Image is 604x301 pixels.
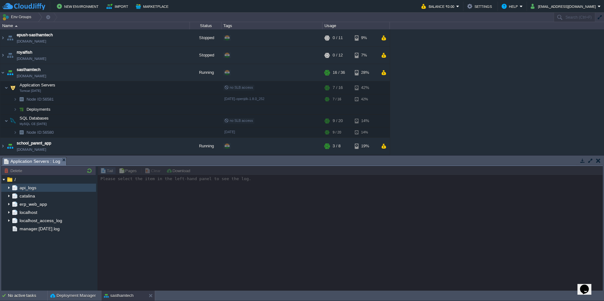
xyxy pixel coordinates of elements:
[27,130,43,135] span: Node ID:
[333,94,341,104] div: 7 / 16
[17,38,46,44] a: [DOMAIN_NAME]
[26,130,55,135] span: 56580
[20,89,41,93] span: Tomcat [DATE]
[355,64,375,81] div: 28%
[104,292,134,299] button: sasthamtech
[4,81,8,94] img: AMDAwAAAACH5BAEAAAAALAAAAAABAAEAAAICRAEAOw==
[6,29,15,46] img: AMDAwAAAACH5BAEAAAAALAAAAAABAAEAAAICRAEAOw==
[355,94,375,104] div: 42%
[190,22,221,29] div: Status
[224,97,264,101] span: [DATE]-openjdk-1.8.0_252
[17,104,26,114] img: AMDAwAAAACH5BAEAAAAALAAAAAABAAEAAAICRAEAOw==
[19,83,56,87] a: Application ServersTomcat [DATE]
[17,140,51,146] a: school_parent_app
[13,177,17,182] a: /
[26,97,55,102] span: 56581
[17,56,46,62] a: [DOMAIN_NAME]
[9,81,17,94] img: AMDAwAAAACH5BAEAAAAALAAAAAABAAEAAAICRAEAOw==
[18,185,37,191] a: api_logs
[190,29,221,46] div: Stopped
[18,210,38,215] a: localhost
[20,122,47,126] span: MySQL CE [DATE]
[0,29,5,46] img: AMDAwAAAACH5BAEAAAAALAAAAAABAAEAAAICRAEAOw==
[224,119,253,122] span: no SLB access
[355,127,375,137] div: 14%
[9,115,17,127] img: AMDAwAAAACH5BAEAAAAALAAAAAABAAEAAAICRAEAOw==
[355,115,375,127] div: 14%
[467,3,494,10] button: Settings
[190,138,221,155] div: Running
[355,81,375,94] div: 42%
[421,3,456,10] button: Balance ₹0.00
[0,64,5,81] img: AMDAwAAAACH5BAEAAAAALAAAAAABAAEAAAICRAEAOw==
[17,146,46,153] a: [DOMAIN_NAME]
[333,81,343,94] div: 7 / 16
[26,107,51,112] a: Deployments
[1,22,190,29] div: Name
[18,193,36,199] a: catalina
[333,127,341,137] div: 9 / 20
[333,47,343,64] div: 0 / 12
[19,82,56,88] span: Application Servers
[18,226,61,232] a: manager.[DATE].log
[0,47,5,64] img: AMDAwAAAACH5BAEAAAAALAAAAAABAAEAAAICRAEAOw==
[355,138,375,155] div: 19%
[4,115,8,127] img: AMDAwAAAACH5BAEAAAAALAAAAAABAAEAAAICRAEAOw==
[323,22,390,29] div: Usage
[222,22,322,29] div: Tags
[333,29,343,46] div: 0 / 11
[57,3,100,10] button: New Environment
[13,104,17,114] img: AMDAwAAAACH5BAEAAAAALAAAAAABAAEAAAICRAEAOw==
[8,291,47,301] div: No active tasks
[27,97,43,102] span: Node ID:
[333,115,343,127] div: 9 / 20
[502,3,520,10] button: Help
[26,130,55,135] a: Node ID:56580
[333,138,341,155] div: 3 / 8
[355,29,375,46] div: 9%
[355,47,375,64] div: 7%
[17,94,26,104] img: AMDAwAAAACH5BAEAAAAALAAAAAABAAEAAAICRAEAOw==
[136,3,170,10] button: Marketplace
[6,138,15,155] img: AMDAwAAAACH5BAEAAAAALAAAAAABAAEAAAICRAEAOw==
[17,49,32,56] a: royalfish
[106,3,130,10] button: Import
[6,47,15,64] img: AMDAwAAAACH5BAEAAAAALAAAAAABAAEAAAICRAEAOw==
[26,97,55,102] a: Node ID:56581
[17,127,26,137] img: AMDAwAAAACH5BAEAAAAALAAAAAABAAEAAAICRAEAOw==
[531,3,598,10] button: [EMAIL_ADDRESS][DOMAIN_NAME]
[17,73,46,79] a: [DOMAIN_NAME]
[224,86,253,89] span: no SLB access
[577,276,598,295] iframe: chat widget
[13,94,17,104] img: AMDAwAAAACH5BAEAAAAALAAAAAABAAEAAAICRAEAOw==
[15,25,18,27] img: AMDAwAAAACH5BAEAAAAALAAAAAABAAEAAAICRAEAOw==
[4,157,60,165] span: Application Servers : Log
[0,138,5,155] img: AMDAwAAAACH5BAEAAAAALAAAAAABAAEAAAICRAEAOw==
[2,13,33,21] button: Env Groups
[224,130,235,134] span: [DATE]
[18,218,63,223] a: localhost_access_log
[17,67,40,73] a: sasthamtech
[17,32,53,38] span: epush-sasthamtech
[190,64,221,81] div: Running
[19,116,50,121] a: SQL DatabasesMySQL CE [DATE]
[13,127,17,137] img: AMDAwAAAACH5BAEAAAAALAAAAAABAAEAAAICRAEAOw==
[4,168,24,174] button: Delete
[190,47,221,64] div: Stopped
[6,64,15,81] img: AMDAwAAAACH5BAEAAAAALAAAAAABAAEAAAICRAEAOw==
[50,292,96,299] button: Deployment Manager
[19,115,50,121] span: SQL Databases
[18,201,48,207] a: erp_web_app
[333,64,345,81] div: 16 / 36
